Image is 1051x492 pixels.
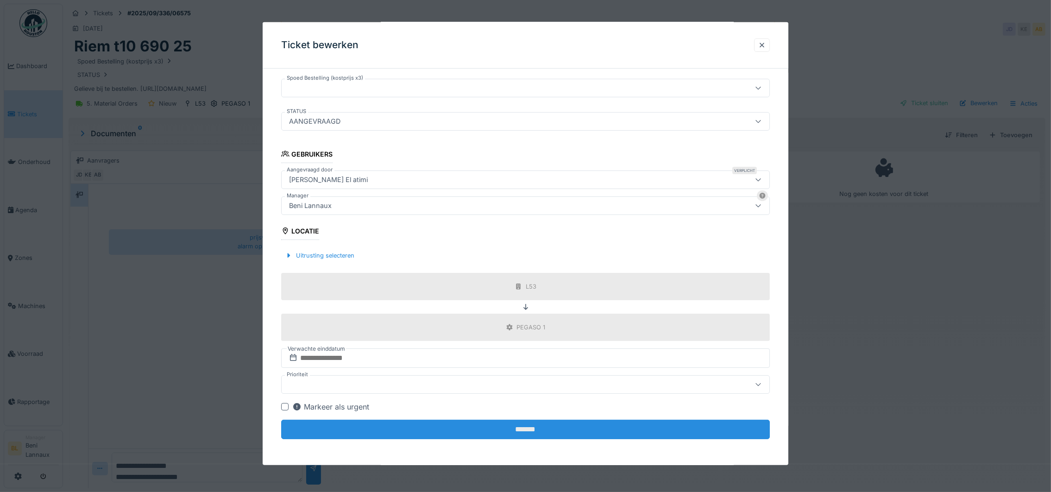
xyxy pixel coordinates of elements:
[732,167,757,174] div: Verplicht
[285,107,308,115] label: STATUS
[292,401,369,412] div: Markeer als urgent
[281,39,359,51] h3: Ticket bewerken
[285,74,365,82] label: Spoed Bestelling (kostprijs x3)
[281,147,333,163] div: Gebruikers
[526,282,536,291] div: L53
[281,249,358,262] div: Uitrusting selecteren
[285,201,335,211] div: Beni Lannaux
[517,323,546,332] div: PEGASO 1
[285,371,310,378] label: Prioriteit
[285,116,344,126] div: AANGEVRAAGD
[285,175,371,185] div: [PERSON_NAME] El atimi
[285,192,310,200] label: Manager
[287,344,346,354] label: Verwachte einddatum
[285,166,334,174] label: Aangevraagd door
[281,224,319,240] div: Locatie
